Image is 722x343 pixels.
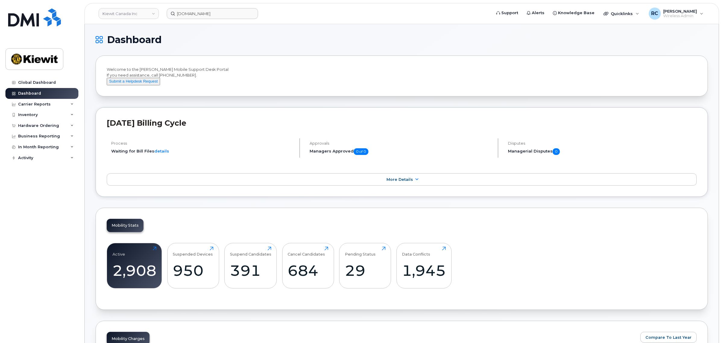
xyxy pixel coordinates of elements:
[508,148,697,155] h5: Managerial Disputes
[107,79,160,83] a: Submit a Helpdesk Request
[402,247,430,256] div: Data Conflicts
[288,247,325,256] div: Cancel Candidates
[112,247,156,285] a: Active2,908
[107,35,162,44] span: Dashboard
[645,335,692,340] span: Compare To Last Year
[230,247,271,285] a: Suspend Candidates391
[354,148,368,155] span: 0 of 0
[345,247,386,285] a: Pending Status29
[107,67,697,85] div: Welcome to the [PERSON_NAME] Mobile Support Desk Portal If you need assistance, call [PHONE_NUMBER].
[696,317,717,338] iframe: Messenger Launcher
[288,262,328,279] div: 684
[230,247,271,256] div: Suspend Candidates
[173,247,213,256] div: Suspended Devices
[107,118,697,127] h2: [DATE] Billing Cycle
[310,148,493,155] h5: Managers Approved
[508,141,697,146] h4: Disputes
[345,247,376,256] div: Pending Status
[173,262,213,279] div: 950
[402,247,446,285] a: Data Conflicts1,945
[345,262,386,279] div: 29
[640,332,697,343] button: Compare To Last Year
[288,247,328,285] a: Cancel Candidates684
[112,247,125,256] div: Active
[107,78,160,85] button: Submit a Helpdesk Request
[154,149,169,153] a: details
[402,262,446,279] div: 1,945
[553,148,560,155] span: 0
[112,262,156,279] div: 2,908
[310,141,493,146] h4: Approvals
[173,247,213,285] a: Suspended Devices950
[386,177,413,182] span: More Details
[230,262,271,279] div: 391
[111,148,294,154] li: Waiting for Bill Files
[111,141,294,146] h4: Process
